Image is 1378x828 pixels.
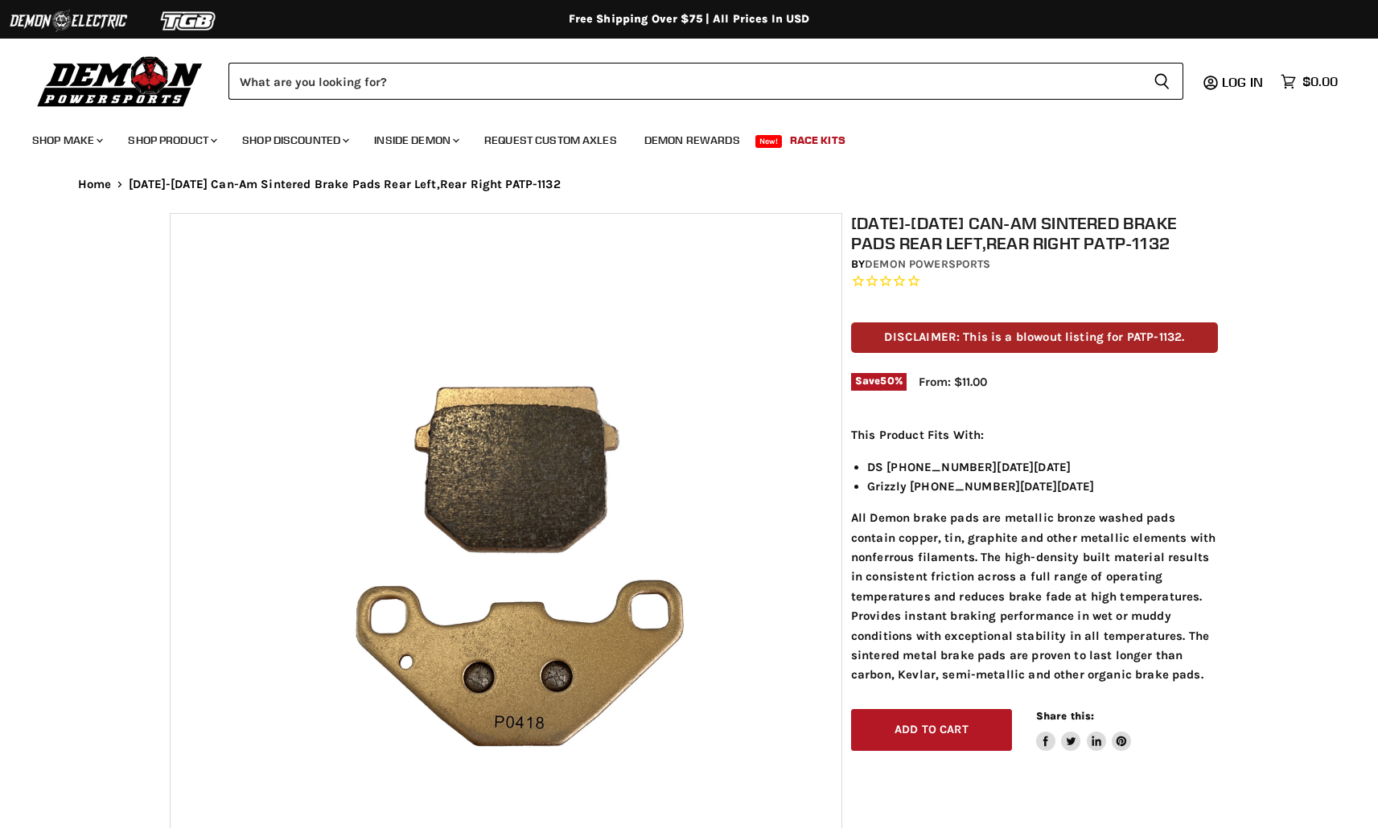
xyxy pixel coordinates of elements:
button: Add to cart [851,709,1012,752]
a: Inside Demon [362,124,469,157]
a: $0.00 [1273,70,1346,93]
img: Demon Powersports [32,52,208,109]
a: Demon Rewards [632,124,752,157]
div: All Demon brake pads are metallic bronze washed pads contain copper, tin, graphite and other meta... [851,425,1218,685]
aside: Share this: [1036,709,1132,752]
button: Search [1141,63,1183,100]
span: Add to cart [895,723,969,736]
span: New! [755,135,783,148]
nav: Breadcrumbs [46,178,1333,191]
span: Save % [851,373,907,391]
p: This Product Fits With: [851,425,1218,445]
form: Product [228,63,1183,100]
div: by [851,256,1218,273]
input: Search [228,63,1141,100]
a: Shop Make [20,124,113,157]
a: Log in [1215,75,1273,89]
ul: Main menu [20,117,1334,157]
a: Demon Powersports [865,257,990,271]
h1: [DATE]-[DATE] Can-Am Sintered Brake Pads Rear Left,Rear Right PATP-1132 [851,213,1218,253]
div: Free Shipping Over $75 | All Prices In USD [46,12,1333,27]
li: Grizzly [PHONE_NUMBER][DATE][DATE] [867,477,1218,496]
span: Share this: [1036,710,1094,722]
img: TGB Logo 2 [129,6,249,36]
span: [DATE]-[DATE] Can-Am Sintered Brake Pads Rear Left,Rear Right PATP-1132 [129,178,561,191]
span: 50 [880,375,894,387]
img: Demon Electric Logo 2 [8,6,129,36]
span: From: $11.00 [919,375,987,389]
span: Log in [1222,74,1263,90]
a: Race Kits [778,124,858,157]
p: DISCLAIMER: This is a blowout listing for PATP-1132. [851,322,1218,352]
a: Request Custom Axles [472,124,629,157]
a: Shop Product [116,124,227,157]
a: Shop Discounted [230,124,359,157]
a: Home [78,178,112,191]
span: $0.00 [1302,74,1338,89]
span: Rated 0.0 out of 5 stars 0 reviews [851,273,1218,290]
li: DS [PHONE_NUMBER][DATE][DATE] [867,457,1218,477]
